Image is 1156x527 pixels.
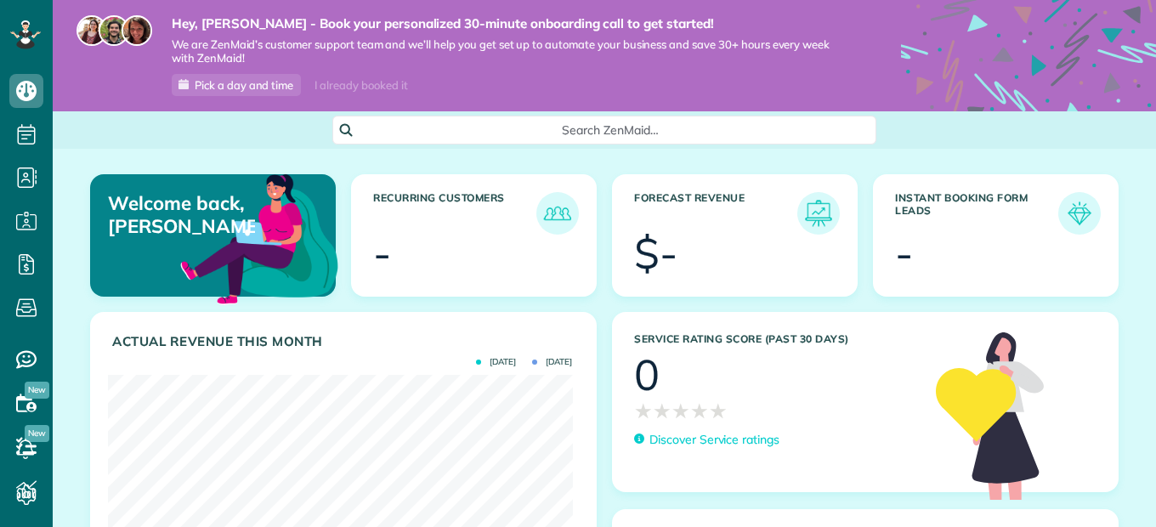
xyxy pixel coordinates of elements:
[476,358,516,366] span: [DATE]
[172,15,850,32] strong: Hey, [PERSON_NAME] - Book your personalized 30-minute onboarding call to get started!
[373,192,536,235] h3: Recurring Customers
[895,192,1058,235] h3: Instant Booking Form Leads
[802,196,836,230] img: icon_forecast_revenue-8c13a41c7ed35a8dcfafea3cbb826a0462acb37728057bba2d056411b612bbbe.png
[1062,196,1096,230] img: icon_form_leads-04211a6a04a5b2264e4ee56bc0799ec3eb69b7e499cbb523a139df1d13a81ae0.png
[25,382,49,399] span: New
[649,431,779,449] p: Discover Service ratings
[172,37,850,66] span: We are ZenMaid’s customer support team and we’ll help you get set up to automate your business an...
[709,396,728,426] span: ★
[532,358,572,366] span: [DATE]
[304,75,417,96] div: I already booked it
[690,396,709,426] span: ★
[634,431,779,449] a: Discover Service ratings
[634,192,797,235] h3: Forecast Revenue
[653,396,671,426] span: ★
[76,15,107,46] img: maria-72a9807cf96188c08ef61303f053569d2e2a8a1cde33d635c8a3ac13582a053d.jpg
[634,333,919,345] h3: Service Rating score (past 30 days)
[195,78,293,92] span: Pick a day and time
[541,196,575,230] img: icon_recurring_customers-cf858462ba22bcd05b5a5880d41d6543d210077de5bb9ebc9590e49fd87d84ed.png
[634,396,653,426] span: ★
[671,396,690,426] span: ★
[895,232,913,275] div: -
[108,192,255,237] p: Welcome back, [PERSON_NAME]!
[112,334,579,349] h3: Actual Revenue this month
[122,15,152,46] img: michelle-19f622bdf1676172e81f8f8fba1fb50e276960ebfe0243fe18214015130c80e4.jpg
[172,74,301,96] a: Pick a day and time
[634,232,677,275] div: $-
[99,15,129,46] img: jorge-587dff0eeaa6aab1f244e6dc62b8924c3b6ad411094392a53c71c6c4a576187d.jpg
[177,155,342,320] img: dashboard_welcome-42a62b7d889689a78055ac9021e634bf52bae3f8056760290aed330b23ab8690.png
[634,354,660,396] div: 0
[373,232,391,275] div: -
